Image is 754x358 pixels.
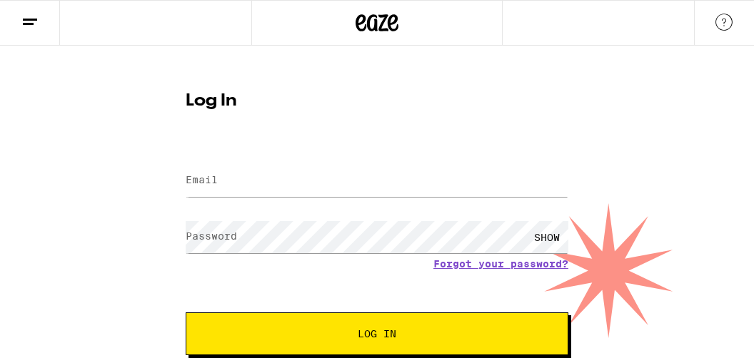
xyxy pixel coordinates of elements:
a: Forgot your password? [433,258,568,270]
div: SHOW [526,221,568,253]
label: Password [186,230,237,242]
h1: Log In [186,93,568,110]
label: Email [186,174,218,185]
input: Email [186,165,568,197]
button: Log In [186,312,568,355]
span: Log In [358,329,396,339]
